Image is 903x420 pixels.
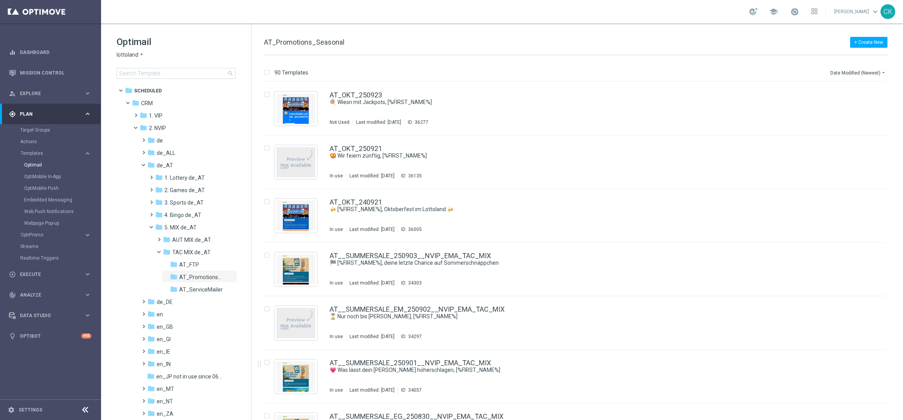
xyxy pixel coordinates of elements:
[172,236,211,243] span: AUT MIX de_AT
[19,408,42,412] a: Settings
[20,255,81,261] a: Realtime Triggers
[20,272,84,277] span: Execute
[157,299,173,305] span: de_DE
[140,111,147,119] i: folder
[84,90,91,97] i: keyboard_arrow_right
[24,197,81,203] a: Embedded Messaging
[330,313,854,320] div: ⏳ Nur noch bis morgen, [%FIRST_NAME%]
[330,199,382,206] a: AT_OKT_240921
[172,249,211,256] span: TAC MIX de_AT
[256,82,901,135] div: Press SPACE to select this row.
[134,87,162,94] span: Scheduled
[140,124,147,132] i: folder
[346,173,398,179] div: Last modified: [DATE]
[20,150,92,156] button: Templates keyboard_arrow_right
[9,333,16,340] i: lightbulb
[346,333,398,340] div: Last modified: [DATE]
[330,359,491,366] a: AT__SUMMERSALE_250901__NVIP_EMA_TAC_MIX
[9,42,91,62] div: Dashboard
[9,271,92,278] button: play_circle_outline Execute keyboard_arrow_right
[9,49,92,56] button: equalizer Dashboard
[157,398,173,405] span: en_NT
[147,360,155,368] i: folder
[9,271,16,278] i: play_circle_outline
[276,201,315,231] img: 36005.jpeg
[330,333,343,340] div: In use
[9,292,84,299] div: Analyze
[157,348,170,355] span: en_IE
[20,229,100,241] div: OptiPromo
[157,385,174,392] span: en_MT
[9,111,84,118] div: Plan
[330,366,854,374] div: 💗 Was lässt dein Herz höherschlagen, [%FIRST_NAME%]
[276,361,315,392] img: 34057.jpeg
[157,336,171,343] span: en_GI
[84,150,91,157] i: keyboard_arrow_right
[9,62,91,83] div: Mission Control
[398,387,422,393] div: ID:
[81,333,91,338] div: +10
[833,6,880,17] a: [PERSON_NAME]keyboard_arrow_down
[84,291,91,299] i: keyboard_arrow_right
[179,261,199,268] span: AT_FTP
[346,280,398,286] div: Last modified: [DATE]
[398,280,422,286] div: ID:
[117,51,145,59] button: lottoland arrow_drop_down
[330,99,854,106] div: 🍭 Wiesn mit Jackpots, [%FIRST_NAME%]
[276,308,315,338] img: noPreview.jpg
[9,312,92,319] div: Data Studio keyboard_arrow_right
[24,220,81,226] a: Webpage Pop-up
[9,111,92,117] div: gps_fixed Plan keyboard_arrow_right
[330,259,836,267] a: 🏁 [%FIRST_NAME%], deine letzte Chance auf Sommerschnäppchen
[276,94,315,124] img: 36277.jpeg
[871,7,880,16] span: keyboard_arrow_down
[20,232,92,238] button: OptiPromo keyboard_arrow_right
[164,212,201,219] span: 4. Bingo de_AT
[21,151,84,156] div: Templates
[9,292,92,298] div: track_changes Analyze keyboard_arrow_right
[9,90,92,97] button: person_search Explore keyboard_arrow_right
[9,333,92,339] button: lightbulb Optibot +10
[138,51,145,59] i: arrow_drop_down
[20,112,84,116] span: Plan
[155,186,163,194] i: folder
[147,149,155,156] i: folder
[330,99,836,106] a: 🍭 Wiesn mit Jackpots, [%FIRST_NAME%]
[157,149,175,156] span: de_ALL
[850,37,887,48] button: + Create New
[769,7,778,16] span: school
[330,206,836,213] a: 🍻 [%FIRST_NAME%], Oktoberfest im Lottoland 🍻
[147,161,155,169] i: folder
[330,119,349,125] div: Not Used
[330,173,343,179] div: In use
[398,333,422,340] div: ID:
[330,280,343,286] div: In use
[21,233,84,237] div: OptiPromo
[157,361,171,368] span: en_IN
[155,211,163,219] i: folder
[20,42,91,62] a: Dashboard
[20,127,81,133] a: Target Groups
[408,226,422,233] div: 36005
[125,87,133,94] i: folder
[404,119,428,125] div: ID:
[24,174,81,180] a: OptiMobile In-App
[330,152,836,160] a: 🥨 Wir feiern zünftig, [%FIRST_NAME%]
[880,69,887,76] i: arrow_drop_down
[330,313,836,320] a: ⏳ Nur noch bis [PERSON_NAME], [%FIRST_NAME%]
[330,206,854,213] div: 🍻 [%FIRST_NAME%], Oktoberfest im Lottoland 🍻
[132,99,140,107] i: folder
[9,312,84,319] div: Data Studio
[157,410,173,417] span: en_ZA
[8,406,15,413] i: settings
[147,372,155,380] i: folder
[147,323,155,330] i: folder
[163,248,171,256] i: folder
[256,189,901,243] div: Press SPACE to select this row.
[157,311,163,318] span: en
[330,366,836,374] a: 💗 Was lässt dein [PERSON_NAME] höherschlagen, [%FIRST_NAME%]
